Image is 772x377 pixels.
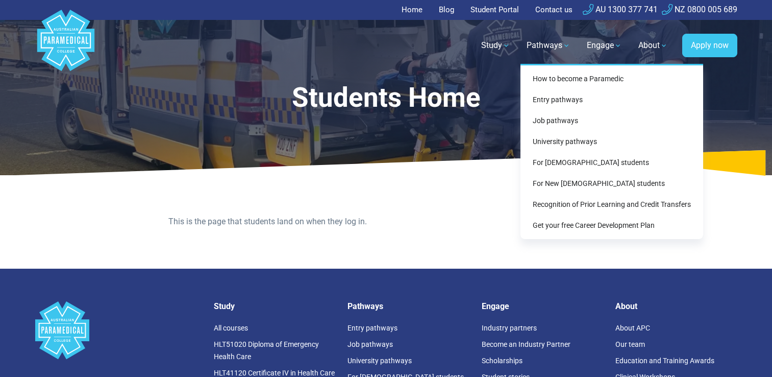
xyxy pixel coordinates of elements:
a: Engage [581,31,628,60]
a: Industry partners [482,324,537,332]
a: For [DEMOGRAPHIC_DATA] students [525,153,699,172]
a: Education and Training Awards [615,357,714,365]
h5: Study [214,301,336,311]
h5: Engage [482,301,604,311]
a: NZ 0800 005 689 [662,5,737,14]
p: This is the page that students land on when they log in. [168,216,604,228]
a: Pathways [520,31,577,60]
a: For New [DEMOGRAPHIC_DATA] students [525,174,699,193]
a: All courses [214,324,248,332]
a: University pathways [347,357,412,365]
a: About APC [615,324,650,332]
a: Australian Paramedical College [35,20,96,72]
h1: Students Home [123,82,650,114]
a: Space [35,301,202,359]
a: Our team [615,340,645,348]
a: Job pathways [525,111,699,130]
a: How to become a Paramedic [525,69,699,88]
a: About [632,31,674,60]
a: University pathways [525,132,699,151]
a: HLT51020 Diploma of Emergency Health Care [214,340,319,361]
h5: Pathways [347,301,469,311]
div: Pathways [520,64,703,239]
a: Recognition of Prior Learning and Credit Transfers [525,195,699,214]
a: HLT41120 Certificate IV in Health Care [214,369,335,377]
a: Scholarships [482,357,522,365]
h5: About [615,301,737,311]
a: AU 1300 377 741 [583,5,658,14]
a: Job pathways [347,340,393,348]
a: Apply now [682,34,737,57]
a: Become an Industry Partner [482,340,570,348]
a: Entry pathways [525,90,699,109]
a: Entry pathways [347,324,397,332]
a: Study [475,31,516,60]
a: Get your free Career Development Plan [525,216,699,235]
